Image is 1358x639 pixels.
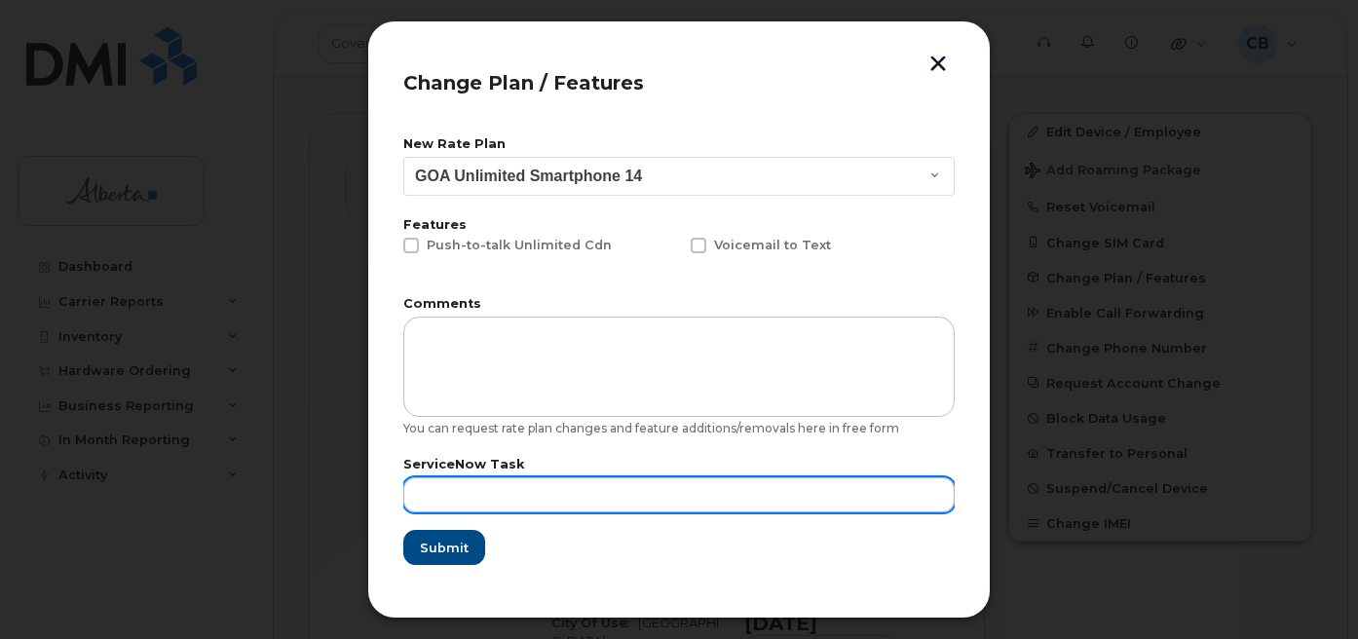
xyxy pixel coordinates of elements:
label: Comments [403,298,955,311]
span: Change Plan / Features [403,71,644,94]
button: Submit [403,530,485,565]
span: Voicemail to Text [714,238,831,252]
span: Push-to-talk Unlimited Cdn [427,238,612,252]
label: Features [403,219,955,232]
input: Voicemail to Text [667,238,677,247]
label: ServiceNow Task [403,459,955,471]
label: New Rate Plan [403,138,955,151]
div: You can request rate plan changes and feature additions/removals here in free form [403,421,955,436]
span: Submit [420,539,469,557]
